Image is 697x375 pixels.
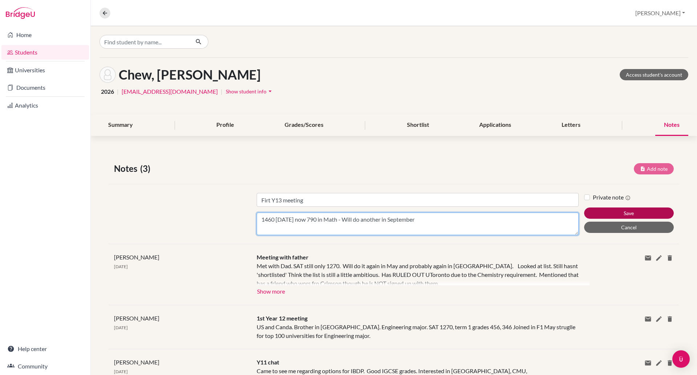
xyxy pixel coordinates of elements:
[114,369,128,374] span: [DATE]
[101,87,114,96] span: 2026
[553,114,589,136] div: Letters
[122,87,218,96] a: [EMAIL_ADDRESS][DOMAIN_NAME]
[634,163,674,174] button: Add note
[672,350,690,368] div: Open Intercom Messenger
[251,314,584,340] div: US and Canda. Brother in [GEOGRAPHIC_DATA]. Engineering major. SAT 1270, term 1 grades 456, 346 J...
[221,87,223,96] span: |
[398,114,438,136] div: Shortlist
[584,222,674,233] button: Cancel
[257,193,579,207] input: Note title (required)
[632,6,688,20] button: [PERSON_NAME]
[114,315,159,322] span: [PERSON_NAME]
[1,45,89,60] a: Students
[1,28,89,42] a: Home
[1,98,89,113] a: Analytics
[266,88,274,95] i: arrow_drop_down
[620,69,688,80] a: Access student's account
[257,262,579,285] div: Met with Dad. SAT still only 1270. Will do it again in May and probably again in [GEOGRAPHIC_DATA...
[99,66,116,83] img: Zhen Yang Chew's avatar
[584,207,674,219] button: Save
[99,35,189,49] input: Find student by name...
[1,342,89,356] a: Help center
[114,325,128,330] span: [DATE]
[99,114,142,136] div: Summary
[276,114,332,136] div: Grades/Scores
[119,67,261,82] h1: Chew, [PERSON_NAME]
[470,114,520,136] div: Applications
[6,7,35,19] img: Bridge-U
[225,86,274,97] button: Show student infoarrow_drop_down
[208,114,243,136] div: Profile
[593,193,631,202] label: Private note
[257,359,279,366] span: Y11 chat
[257,254,309,261] span: Meeting with father
[114,264,128,269] span: [DATE]
[257,285,285,296] button: Show more
[1,63,89,77] a: Universities
[114,254,159,261] span: [PERSON_NAME]
[114,359,159,366] span: [PERSON_NAME]
[257,315,307,322] span: 1st Year 12 meeting
[1,80,89,95] a: Documents
[117,87,119,96] span: |
[114,162,140,175] span: Notes
[1,359,89,374] a: Community
[140,162,153,175] span: (3)
[226,88,266,94] span: Show student info
[655,114,688,136] div: Notes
